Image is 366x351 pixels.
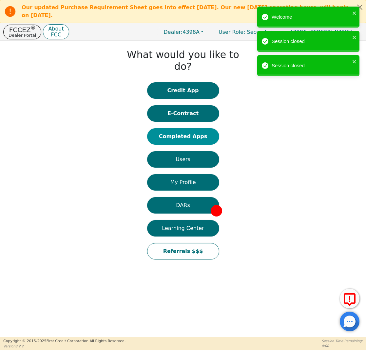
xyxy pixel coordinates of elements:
[9,33,36,37] p: Dealer Portal
[147,197,219,214] button: DARs
[43,24,69,40] button: AboutFCC
[147,128,219,145] button: Completed Apps
[125,49,241,72] h1: What would you like to do?
[147,243,219,259] button: Referrals $$$
[164,29,200,35] span: 4398A
[272,62,350,70] div: Session closed
[352,58,357,65] button: close
[219,29,245,35] span: User Role :
[322,339,363,343] p: Session Time Remaining:
[272,38,350,45] div: Session closed
[164,29,183,35] span: Dealer:
[157,27,210,37] button: Dealer:4398A
[147,220,219,237] button: Learning Center
[3,344,125,349] p: Version 3.2.2
[147,151,219,168] button: Users
[147,174,219,191] button: My Profile
[22,4,349,18] b: Our updated Purchase Requirement Sheet goes into effect [DATE]. Our new [DATE] operating hours, w...
[352,33,357,41] button: close
[212,26,281,38] a: User Role: Secondary
[9,27,36,33] p: FCCEZ
[147,105,219,122] button: E-Contract
[3,339,125,344] p: Copyright © 2015- 2025 First Credit Corporation.
[340,289,359,308] button: Report Error to FCC
[212,26,281,38] p: Secondary
[48,32,64,37] p: FCC
[147,82,219,99] button: Credit App
[322,343,363,348] p: 0:00
[3,25,41,39] button: FCCEZ®Dealer Portal
[89,339,125,343] span: All Rights Reserved.
[272,13,350,21] div: Welcome
[48,26,64,31] p: About
[352,9,357,17] button: close
[354,0,366,14] button: Close alert
[31,25,36,31] sup: ®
